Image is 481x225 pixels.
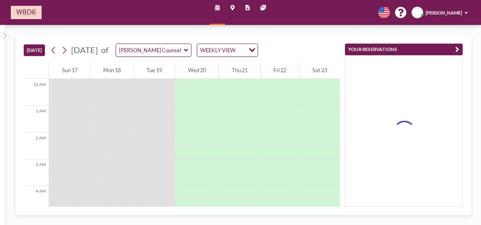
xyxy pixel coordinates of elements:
[219,62,260,79] div: Thu 21
[261,62,299,79] div: Fri 22
[300,62,340,79] div: Sat 23
[101,45,109,55] span: of
[24,159,48,186] div: 3 AM
[11,6,42,19] img: organization-logo
[197,44,258,56] div: Search for option
[71,45,98,55] span: [DATE]
[238,46,244,54] input: Search for option
[24,44,45,56] button: [DATE]
[199,46,237,54] span: WEEKLY VIEW
[345,44,462,55] button: YOUR RESERVATIONS
[90,62,133,79] div: Mon 18
[24,79,48,105] div: 12 AM
[116,44,184,56] input: Serlin Counseling Room
[175,62,218,79] div: Wed 20
[24,186,48,213] div: 4 AM
[24,106,48,132] div: 1 AM
[49,62,90,79] div: Sun 17
[24,132,48,159] div: 2 AM
[414,10,420,15] span: SH
[426,10,462,15] span: [PERSON_NAME]
[134,62,175,79] div: Tue 19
